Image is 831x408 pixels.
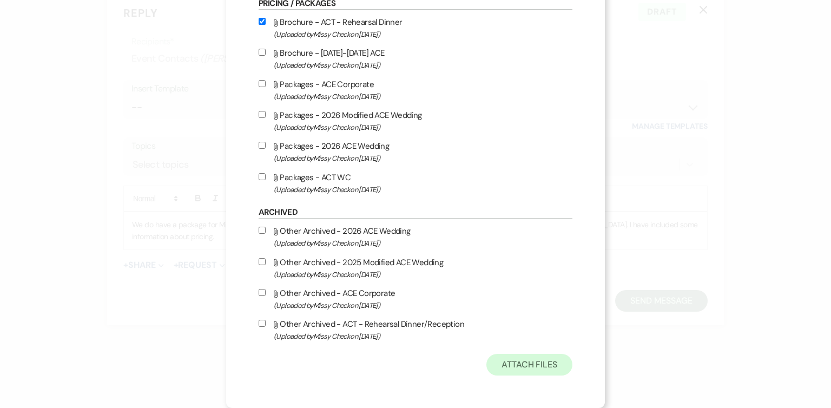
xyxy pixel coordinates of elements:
label: Other Archived - 2025 Modified ACE Wedding [259,255,572,281]
input: Other Archived - ACE Corporate(Uploaded byMissy Checkon [DATE]) [259,289,266,296]
label: Other Archived - ACT - Rehearsal Dinner/Reception [259,317,572,343]
span: (Uploaded by Missy Check on [DATE] ) [274,90,572,103]
span: (Uploaded by Missy Check on [DATE] ) [274,268,572,281]
button: Attach Files [486,354,572,376]
span: (Uploaded by Missy Check on [DATE] ) [274,237,572,249]
input: Brochure - [DATE]-[DATE] ACE(Uploaded byMissy Checkon [DATE]) [259,49,266,56]
input: Other Archived - 2025 Modified ACE Wedding(Uploaded byMissy Checkon [DATE]) [259,258,266,265]
label: Packages - ACT WC [259,170,572,196]
span: (Uploaded by Missy Check on [DATE] ) [274,28,572,41]
input: Other Archived - ACT - Rehearsal Dinner/Reception(Uploaded byMissy Checkon [DATE]) [259,320,266,327]
span: (Uploaded by Missy Check on [DATE] ) [274,330,572,343]
input: Packages - ACT WC(Uploaded byMissy Checkon [DATE]) [259,173,266,180]
input: Packages - ACE Corporate(Uploaded byMissy Checkon [DATE]) [259,80,266,87]
label: Other Archived - 2026 ACE Wedding [259,224,572,249]
span: (Uploaded by Missy Check on [DATE] ) [274,59,572,71]
label: Brochure - [DATE]-[DATE] ACE [259,46,572,71]
input: Other Archived - 2026 ACE Wedding(Uploaded byMissy Checkon [DATE]) [259,227,266,234]
h6: Archived [259,207,572,219]
label: Other Archived - ACE Corporate [259,286,572,312]
label: Brochure - ACT - Rehearsal Dinner [259,15,572,41]
input: Brochure - ACT - Rehearsal Dinner(Uploaded byMissy Checkon [DATE]) [259,18,266,25]
input: Packages - 2026 Modified ACE Wedding(Uploaded byMissy Checkon [DATE]) [259,111,266,118]
span: (Uploaded by Missy Check on [DATE] ) [274,183,572,196]
span: (Uploaded by Missy Check on [DATE] ) [274,299,572,312]
span: (Uploaded by Missy Check on [DATE] ) [274,152,572,164]
span: (Uploaded by Missy Check on [DATE] ) [274,121,572,134]
label: Packages - 2026 ACE Wedding [259,139,572,164]
label: Packages - 2026 Modified ACE Wedding [259,108,572,134]
input: Packages - 2026 ACE Wedding(Uploaded byMissy Checkon [DATE]) [259,142,266,149]
label: Packages - ACE Corporate [259,77,572,103]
